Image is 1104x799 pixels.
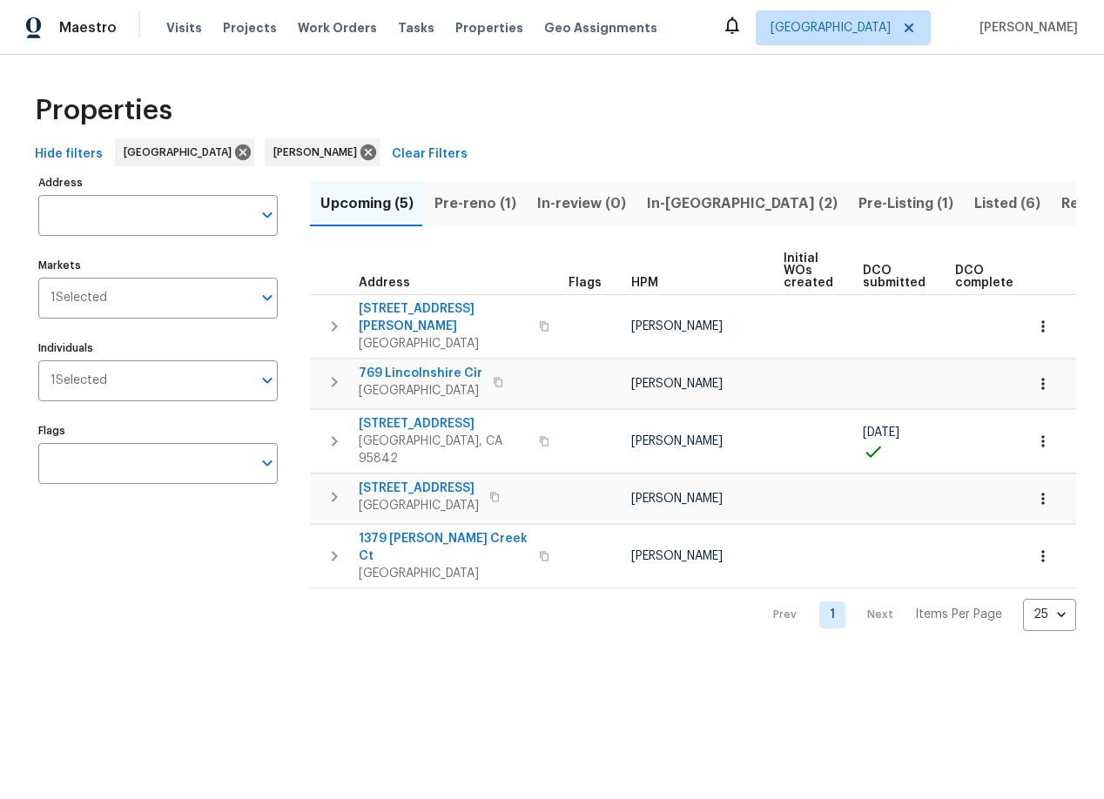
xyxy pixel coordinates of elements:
span: [STREET_ADDRESS] [359,415,528,433]
p: Items Per Page [915,606,1002,623]
span: [PERSON_NAME] [631,493,723,505]
span: In-review (0) [537,191,626,216]
span: [GEOGRAPHIC_DATA] [359,382,482,399]
span: HPM [631,277,658,289]
span: [GEOGRAPHIC_DATA] [359,565,528,582]
button: Hide filters [28,138,110,171]
span: Work Orders [298,19,377,37]
span: Tasks [398,22,434,34]
span: [GEOGRAPHIC_DATA] [359,335,528,352]
button: Open [255,285,279,310]
span: DCO complete [955,265,1013,289]
span: Address [359,277,410,289]
span: Flags [569,277,602,289]
span: Visits [166,19,202,37]
span: Pre-reno (1) [434,191,516,216]
span: [GEOGRAPHIC_DATA] [359,497,479,514]
span: Hide filters [35,144,103,165]
label: Markets [38,260,278,271]
label: Individuals [38,343,278,353]
span: In-[GEOGRAPHIC_DATA] (2) [647,191,838,216]
span: 1 Selected [50,291,107,305]
label: Flags [38,426,278,436]
button: Clear Filters [385,138,475,171]
span: Clear Filters [392,144,468,165]
button: Open [255,203,279,227]
span: Initial WOs created [784,252,833,289]
span: [PERSON_NAME] [973,19,1078,37]
span: [DATE] [863,426,899,439]
span: Maestro [59,19,117,37]
span: [GEOGRAPHIC_DATA] [124,144,239,161]
span: 769 Lincolnshire Cir [359,365,482,382]
button: Open [255,451,279,475]
span: Pre-Listing (1) [858,191,953,216]
label: Address [38,178,278,188]
span: Upcoming (5) [320,191,414,216]
span: 1 Selected [50,373,107,388]
a: Goto page 1 [819,601,845,628]
span: [PERSON_NAME] [631,320,723,332]
div: 25 [1023,592,1076,637]
div: [GEOGRAPHIC_DATA] [115,138,254,166]
span: [PERSON_NAME] [631,378,723,390]
span: [GEOGRAPHIC_DATA] [771,19,891,37]
span: Geo Assignments [544,19,657,37]
span: Projects [223,19,277,37]
span: [GEOGRAPHIC_DATA], CA 95842 [359,433,528,467]
span: [PERSON_NAME] [631,435,723,447]
nav: Pagination Navigation [757,599,1076,631]
span: [STREET_ADDRESS] [359,480,479,497]
span: Listed (6) [974,191,1040,216]
span: Properties [455,19,523,37]
span: 1379 [PERSON_NAME] Creek Ct [359,530,528,565]
div: [PERSON_NAME] [265,138,380,166]
span: [PERSON_NAME] [631,550,723,562]
span: [PERSON_NAME] [273,144,364,161]
button: Open [255,368,279,393]
span: DCO submitted [863,265,926,289]
span: [STREET_ADDRESS][PERSON_NAME] [359,300,528,335]
span: Properties [35,102,172,119]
